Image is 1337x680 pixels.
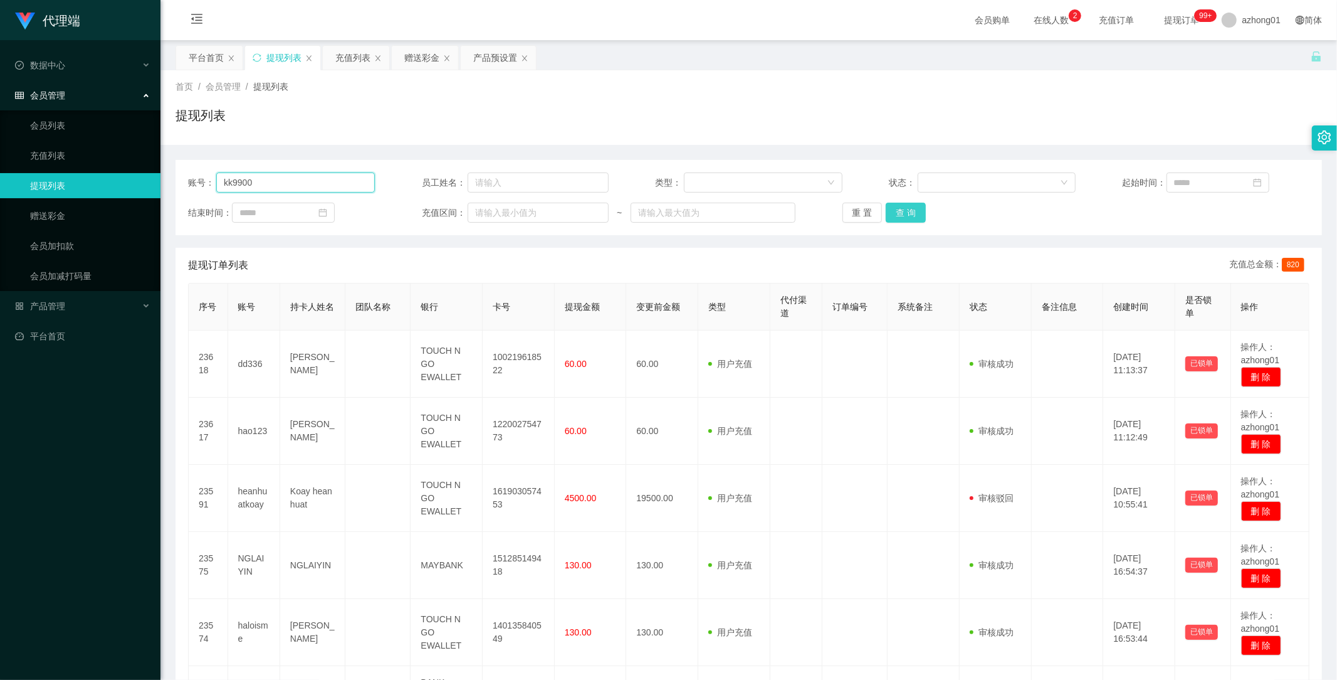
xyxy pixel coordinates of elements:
span: 员工姓名： [422,176,468,189]
span: 起始时间： [1123,176,1167,189]
span: 130.00 [565,627,592,637]
span: 序号 [199,302,216,312]
span: 审核成功 [970,426,1014,436]
button: 删 除 [1241,434,1281,454]
td: TOUCH N GO EWALLET [411,599,483,666]
span: 银行 [421,302,438,312]
span: 代付渠道 [780,295,807,318]
span: 类型 [708,302,726,312]
span: 操作人：azhong01 [1241,342,1280,365]
i: 图标: calendar [1253,178,1262,187]
input: 请输入最小值为 [468,203,609,223]
td: 122002754773 [483,398,555,465]
button: 删 除 [1241,501,1281,521]
td: 161903057453 [483,465,555,532]
i: 图标: unlock [1311,51,1322,62]
td: 130.00 [626,599,698,666]
span: 卡号 [493,302,510,312]
span: 充值区间： [422,206,468,220]
span: / [198,82,201,92]
span: 操作人：azhong01 [1241,409,1280,432]
span: / [246,82,248,92]
span: 状态： [889,176,918,189]
td: dd336 [228,331,280,398]
span: 创建时间 [1113,302,1148,312]
span: 用户充值 [708,560,752,570]
i: 图标: appstore-o [15,302,24,311]
td: 140135840549 [483,599,555,666]
div: 平台首页 [189,46,224,70]
a: 会员列表 [30,113,150,138]
td: 60.00 [626,331,698,398]
a: 提现列表 [30,173,150,198]
td: [PERSON_NAME] [280,398,345,465]
span: 4500.00 [565,493,597,503]
button: 重 置 [842,203,883,223]
button: 删 除 [1241,367,1281,387]
div: 提现列表 [266,46,301,70]
td: hao123 [228,398,280,465]
span: 账号 [238,302,256,312]
span: 提现订单列表 [188,258,248,273]
i: 图标: close [443,55,451,62]
div: 充值总金额： [1229,258,1309,273]
a: 充值列表 [30,143,150,168]
span: 数据中心 [15,60,65,70]
span: 类型： [655,176,684,189]
td: [DATE] 11:12:49 [1103,398,1175,465]
span: 820 [1282,258,1304,272]
td: 60.00 [626,398,698,465]
span: 是否锁单 [1185,295,1212,318]
span: 会员管理 [15,90,65,100]
td: 23591 [189,465,228,532]
td: 23575 [189,532,228,599]
td: [DATE] 16:53:44 [1103,599,1175,666]
td: 19500.00 [626,465,698,532]
img: logo.9652507e.png [15,13,35,30]
sup: 1198 [1194,9,1217,22]
i: 图标: check-circle-o [15,61,24,70]
span: 结束时间： [188,206,232,220]
i: 图标: close [228,55,235,62]
div: 充值列表 [335,46,370,70]
span: 操作 [1241,302,1259,312]
span: 持卡人姓名 [290,302,334,312]
span: 产品管理 [15,301,65,311]
span: 审核成功 [970,359,1014,369]
span: 充值订单 [1093,16,1140,24]
div: 产品预设置 [473,46,517,70]
button: 已锁单 [1185,356,1218,371]
i: 图标: close [305,55,313,62]
td: [DATE] 10:55:41 [1103,465,1175,532]
a: 代理端 [15,15,80,25]
td: Koay hean huat [280,465,345,532]
span: 首页 [176,82,193,92]
span: 操作人：azhong01 [1241,476,1280,499]
span: 会员管理 [206,82,241,92]
span: 操作人：azhong01 [1241,543,1280,566]
span: 状态 [970,302,987,312]
sup: 2 [1069,9,1081,22]
i: 图标: close [521,55,528,62]
a: 会员加减打码量 [30,263,150,289]
span: 系统备注 [898,302,933,312]
span: 账号： [188,176,216,189]
td: 23618 [189,331,228,398]
i: 图标: down [1061,179,1068,188]
div: 赠送彩金 [404,46,439,70]
td: 23574 [189,599,228,666]
td: heanhuatkoay [228,465,280,532]
span: 提现列表 [253,82,288,92]
td: [DATE] 11:13:37 [1103,331,1175,398]
button: 删 除 [1241,635,1281,656]
span: 审核驳回 [970,493,1014,503]
span: 团队名称 [355,302,391,312]
td: 151285149418 [483,532,555,599]
a: 会员加扣款 [30,233,150,258]
span: 用户充值 [708,426,752,436]
td: 100219618522 [483,331,555,398]
span: 操作人：azhong01 [1241,610,1280,634]
span: 提现金额 [565,302,600,312]
input: 请输入 [468,173,609,193]
span: ~ [609,206,631,220]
